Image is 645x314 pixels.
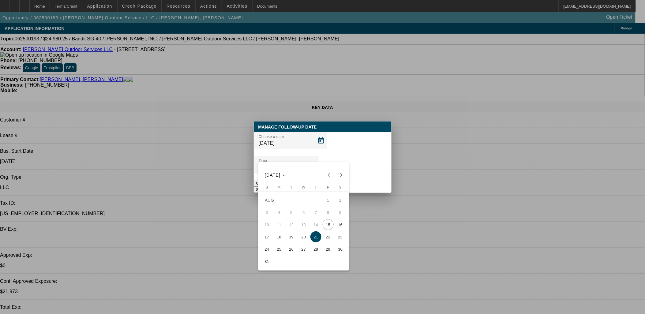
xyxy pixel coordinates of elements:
span: 13 [298,219,309,230]
button: August 15, 2025 [322,219,334,231]
span: M [278,185,280,189]
span: 18 [274,231,285,242]
button: August 8, 2025 [322,206,334,219]
button: August 26, 2025 [285,243,298,255]
button: August 12, 2025 [285,219,298,231]
span: 31 [261,256,272,267]
button: August 14, 2025 [310,219,322,231]
span: 11 [274,219,285,230]
span: 24 [261,244,272,255]
button: August 19, 2025 [285,231,298,243]
span: 12 [286,219,297,230]
button: August 25, 2025 [273,243,285,255]
button: August 29, 2025 [322,243,334,255]
span: 16 [335,219,346,230]
span: T [315,185,317,189]
span: 26 [286,244,297,255]
span: 20 [298,231,309,242]
button: August 4, 2025 [273,206,285,219]
span: 23 [335,231,346,242]
span: 22 [323,231,334,242]
button: August 2, 2025 [334,194,347,206]
button: August 31, 2025 [261,255,273,267]
button: August 10, 2025 [261,219,273,231]
span: 14 [310,219,321,230]
span: 30 [335,244,346,255]
span: 7 [310,207,321,218]
span: 29 [323,244,334,255]
span: 25 [274,244,285,255]
button: August 11, 2025 [273,219,285,231]
span: S [266,185,268,189]
span: 1 [323,195,334,206]
td: AUG [261,194,322,206]
span: 5 [286,207,297,218]
button: August 23, 2025 [334,231,347,243]
button: August 16, 2025 [334,219,347,231]
span: 6 [298,207,309,218]
span: [DATE] [265,173,281,178]
span: 21 [310,231,321,242]
span: 8 [323,207,334,218]
span: 3 [261,207,272,218]
button: Next month [335,169,347,181]
span: 17 [261,231,272,242]
span: 2 [335,195,346,206]
span: 28 [310,244,321,255]
span: 9 [335,207,346,218]
button: August 21, 2025 [310,231,322,243]
button: August 20, 2025 [298,231,310,243]
button: August 27, 2025 [298,243,310,255]
button: August 22, 2025 [322,231,334,243]
button: August 18, 2025 [273,231,285,243]
span: 27 [298,244,309,255]
button: August 3, 2025 [261,206,273,219]
button: August 28, 2025 [310,243,322,255]
span: 10 [261,219,272,230]
button: August 9, 2025 [334,206,347,219]
button: August 30, 2025 [334,243,347,255]
span: 19 [286,231,297,242]
button: August 5, 2025 [285,206,298,219]
span: 15 [323,219,334,230]
button: August 1, 2025 [322,194,334,206]
span: F [327,185,329,189]
button: August 13, 2025 [298,219,310,231]
button: August 24, 2025 [261,243,273,255]
span: S [339,185,341,189]
span: 4 [274,207,285,218]
button: August 17, 2025 [261,231,273,243]
span: T [291,185,293,189]
button: August 7, 2025 [310,206,322,219]
button: August 6, 2025 [298,206,310,219]
span: W [302,185,305,189]
button: Choose month and year [262,170,288,181]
